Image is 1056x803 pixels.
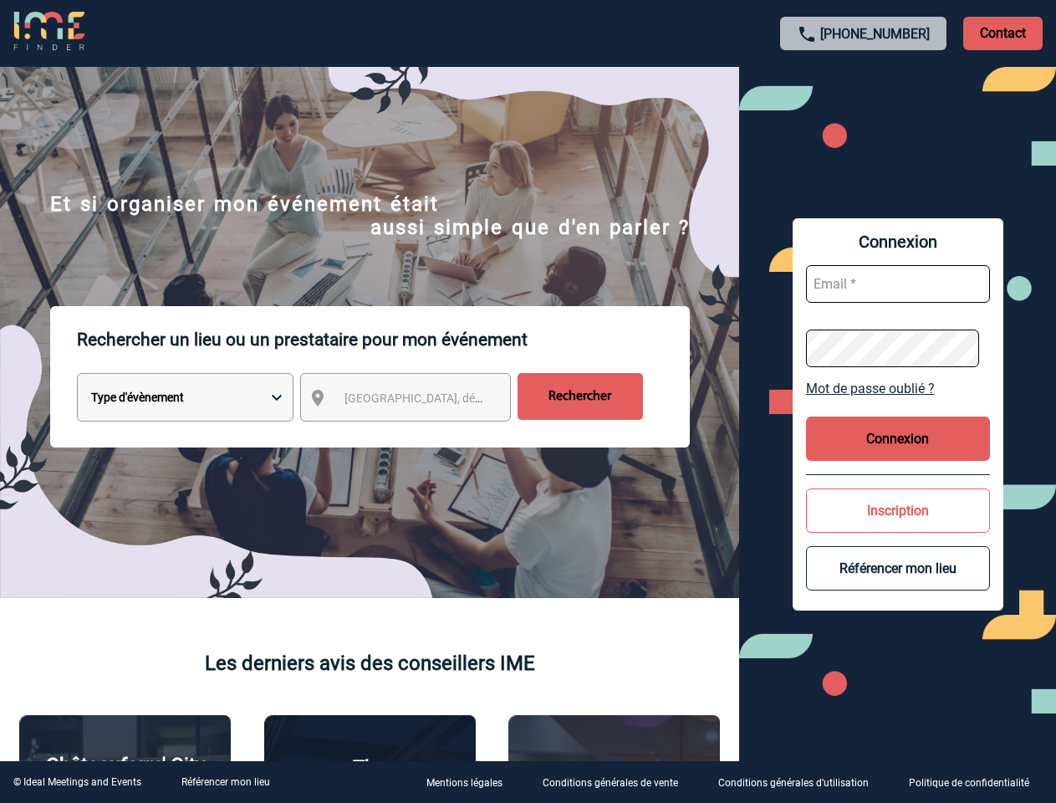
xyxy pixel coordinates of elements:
button: Référencer mon lieu [806,546,990,591]
a: Conditions générales d'utilisation [705,775,895,790]
a: Conditions générales de vente [529,775,705,790]
input: Rechercher [518,373,643,420]
p: Châteauform' City [GEOGRAPHIC_DATA] [28,754,222,800]
a: Référencer mon lieu [181,776,270,788]
p: Agence 2ISD [557,758,671,781]
button: Connexion [806,417,990,461]
p: Mentions légales [426,778,502,790]
button: Inscription [806,488,990,533]
a: [PHONE_NUMBER] [820,26,930,42]
p: Contact [963,17,1043,50]
a: Mentions légales [413,775,529,790]
input: Email * [806,265,990,303]
p: Rechercher un lieu ou un prestataire pour mon événement [77,306,690,373]
p: Conditions générales d'utilisation [718,778,869,790]
p: The [GEOGRAPHIC_DATA] [273,756,467,803]
span: Connexion [806,232,990,252]
a: Politique de confidentialité [895,775,1056,790]
span: [GEOGRAPHIC_DATA], département, région... [344,391,577,405]
img: call-24-px.png [797,24,817,44]
p: Conditions générales de vente [543,778,678,790]
p: Politique de confidentialité [909,778,1029,790]
div: © Ideal Meetings and Events [13,776,141,788]
a: Mot de passe oublié ? [806,381,990,396]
